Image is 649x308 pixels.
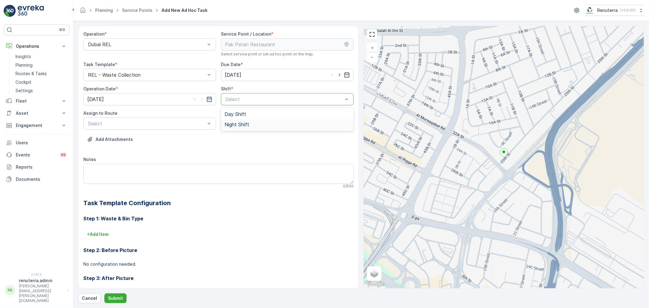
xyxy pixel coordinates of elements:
a: Reports [4,161,69,173]
img: logo_light-DOdMpM7g.png [18,5,44,17]
a: Layers [368,267,381,280]
span: Night Shift [225,122,249,127]
p: Cancel [82,295,97,301]
p: Asset [16,110,57,116]
button: Submit [104,293,127,303]
p: Select [88,120,205,127]
p: renuterra.admin [19,278,65,284]
h3: Step 3: After Picture [83,275,354,282]
a: Settings [13,86,69,95]
p: ( +04:00 ) [620,8,636,13]
button: Asset [4,107,69,119]
p: Users [16,140,67,146]
p: Renuterra [597,7,618,13]
p: + Add Item [87,231,109,237]
a: Service Points [122,8,152,13]
p: [PERSON_NAME][EMAIL_ADDRESS][PERSON_NAME][DOMAIN_NAME] [19,284,65,303]
a: View Fullscreen [368,30,377,39]
p: 0 / 500 [343,184,354,189]
label: Task Template [83,62,115,67]
label: Due Date [221,62,241,67]
button: Fleet [4,95,69,107]
a: Cockpit [13,78,69,86]
input: Pak Patan Restaurant [221,38,354,51]
span: Add New Ad Hoc Task [160,7,209,13]
p: No configuration needed. [83,261,354,267]
span: + [371,45,374,50]
p: Cockpit [16,79,31,85]
a: Zoom Out [368,52,377,61]
button: Operations [4,40,69,52]
a: Events99 [4,149,69,161]
button: Upload File [83,135,137,144]
a: Open this area in Google Maps (opens a new window) [365,280,386,288]
button: RRrenuterra.admin[PERSON_NAME][EMAIL_ADDRESS][PERSON_NAME][DOMAIN_NAME] [4,278,69,303]
label: Shift [221,86,231,91]
div: RR [5,285,15,295]
p: Submit [108,295,123,301]
span: v 1.47.3 [4,273,69,276]
a: Routes & Tasks [13,69,69,78]
a: Documents [4,173,69,185]
a: Users [4,137,69,149]
p: 99 [61,152,66,157]
img: Screenshot_2024-07-26_at_13.33.01.png [585,7,595,14]
p: Fleet [16,98,57,104]
button: +Add Item [83,229,112,239]
label: Service Point / Location [221,31,271,37]
span: Day Shift [225,111,246,117]
p: ⌘B [59,27,65,32]
button: Cancel [78,293,101,303]
h3: Step 1: Waste & Bin Type [83,215,354,222]
p: Settings [16,88,33,94]
label: Operation [83,31,104,37]
button: Engagement [4,119,69,131]
p: Operations [16,43,57,49]
h3: Step 2: Before Picture [83,247,354,254]
img: Google [365,280,386,288]
span: − [371,54,374,59]
p: Engagement [16,122,57,128]
p: Insights [16,54,31,60]
p: Add Attachments [96,136,133,142]
a: Homepage [79,9,86,14]
a: Planning [95,8,113,13]
p: Events [16,152,56,158]
p: Documents [16,176,67,182]
h2: Task Template Configuration [83,198,354,208]
button: Renuterra(+04:00) [585,5,644,16]
p: Reports [16,164,67,170]
a: Zoom In [368,43,377,52]
span: Select service point or set ad hoc point on the map. [221,52,314,57]
p: Planning [16,62,33,68]
label: Operation Date [83,86,116,91]
input: dd/mm/yyyy [221,69,354,81]
input: dd/mm/yyyy [83,93,216,105]
label: Notes [83,157,96,162]
p: Select [225,96,343,103]
p: Routes & Tasks [16,71,47,77]
label: Assign to Route [83,110,117,116]
a: Insights [13,52,69,61]
a: Planning [13,61,69,69]
img: logo [4,5,16,17]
